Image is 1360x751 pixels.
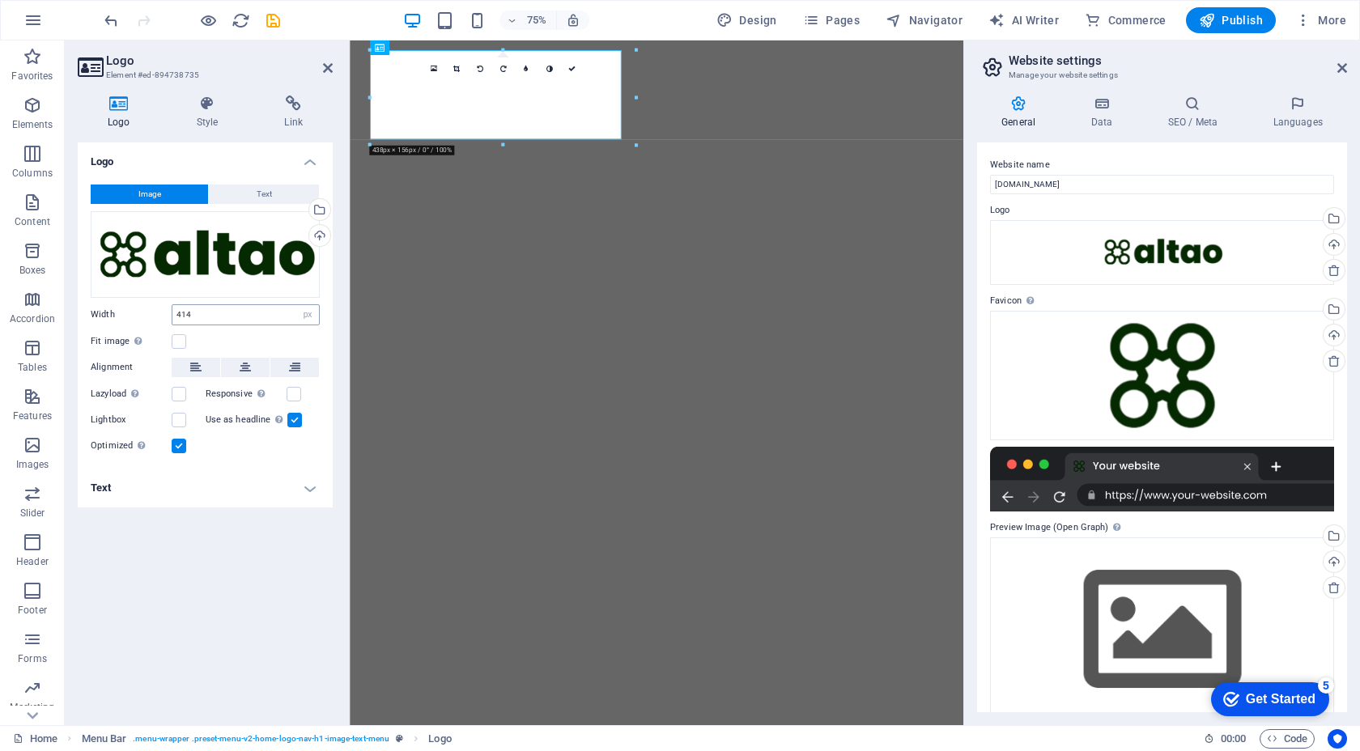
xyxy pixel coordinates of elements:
p: Elements [12,118,53,131]
h3: Manage your website settings [1009,68,1315,83]
div: Designsanstitre-VEwXnLnv1TmycPwceYQjag.png [91,211,320,298]
button: Usercentrics [1328,729,1347,749]
i: On resize automatically adjust zoom level to fit chosen device. [566,13,580,28]
a: Select files from the file manager, stock photos, or upload file(s) [422,57,445,81]
h4: General [977,95,1066,129]
span: More [1295,12,1346,28]
button: More [1289,7,1353,33]
label: Logo [990,201,1334,220]
span: : [1232,732,1235,745]
button: undo [101,11,121,30]
div: Select files from the file manager, stock photos, or upload file(s) [990,537,1334,723]
button: save [263,11,283,30]
span: Publish [1199,12,1263,28]
h4: Logo [78,142,333,172]
span: Image [138,185,161,204]
label: Preview Image (Open Graph) [990,518,1334,537]
span: AI Writer [988,12,1059,28]
p: Forms [18,652,47,665]
label: Favicon [990,291,1334,311]
h4: Text [78,469,333,507]
p: Footer [18,604,47,617]
span: 00 00 [1221,729,1246,749]
i: Reload page [232,11,250,30]
p: Slider [20,507,45,520]
a: Rotate right 90° [491,57,515,81]
a: Rotate left 90° [468,57,491,81]
p: Boxes [19,264,46,277]
span: Design [716,12,777,28]
div: Get Started 5 items remaining, 0% complete [13,8,131,42]
span: Commerce [1085,12,1167,28]
p: Content [15,215,50,228]
div: install.lock-mf_Vu4oiKDR4gV1qmCNmEw-rmxO3NXfHiVUYuzVGUuUKQ.png [990,311,1334,440]
h4: SEO / Meta [1143,95,1248,129]
button: Text [209,185,319,204]
a: Crop mode [445,57,469,81]
button: Design [710,7,784,33]
h4: Data [1066,95,1143,129]
label: Use as headline [206,410,287,430]
span: Click to select. Double-click to edit [428,729,451,749]
label: Responsive [206,384,287,404]
span: Click to select. Double-click to edit [82,729,127,749]
button: 75% [499,11,557,30]
button: Commerce [1078,7,1173,33]
i: Undo: Change image width (Ctrl+Z) [102,11,121,30]
button: Code [1260,729,1315,749]
input: Name... [990,175,1334,194]
h2: Logo [106,53,333,68]
h4: Style [167,95,255,129]
button: Pages [797,7,866,33]
button: Navigator [879,7,969,33]
label: Width [91,310,172,319]
div: Design (Ctrl+Alt+Y) [710,7,784,33]
h4: Languages [1248,95,1347,129]
label: Fit image [91,332,172,351]
a: Confirm ( ⌘ ⏎ ) [560,57,584,81]
label: Optimized [91,436,172,456]
div: Designsanstitre-VEwXnLnv1TmycPwceYQjag.png [990,220,1334,285]
label: Website name [990,155,1334,175]
label: Lightbox [91,410,172,430]
span: Navigator [886,12,963,28]
span: . menu-wrapper .preset-menu-v2-home-logo-nav-h1-image-text-menu [133,729,389,749]
button: Image [91,185,208,204]
h2: Website settings [1009,53,1347,68]
button: reload [231,11,250,30]
p: Tables [18,361,47,374]
i: Save (Ctrl+S) [264,11,283,30]
div: Get Started [48,18,117,32]
a: Blur [514,57,538,81]
h4: Link [254,95,333,129]
span: Text [257,185,272,204]
p: Images [16,458,49,471]
button: AI Writer [982,7,1065,33]
span: Pages [803,12,860,28]
label: Alignment [91,358,172,377]
label: Lazyload [91,384,172,404]
h4: Logo [78,95,167,129]
p: Favorites [11,70,53,83]
p: Marketing [10,701,54,714]
i: This element is a customizable preset [396,734,403,743]
a: Greyscale [538,57,561,81]
button: Click here to leave preview mode and continue editing [198,11,218,30]
span: Code [1267,729,1307,749]
div: 5 [120,3,136,19]
h6: Session time [1204,729,1247,749]
a: Click to cancel selection. Double-click to open Pages [13,729,57,749]
button: Publish [1186,7,1276,33]
p: Accordion [10,312,55,325]
nav: breadcrumb [82,729,452,749]
h3: Element #ed-894738735 [106,68,300,83]
p: Header [16,555,49,568]
h6: 75% [524,11,550,30]
p: Columns [12,167,53,180]
p: Features [13,409,52,422]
